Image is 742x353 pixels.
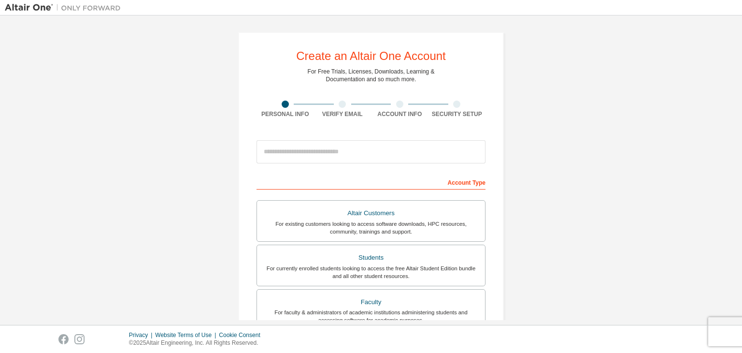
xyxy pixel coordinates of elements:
[263,295,479,309] div: Faculty
[129,339,266,347] p: © 2025 Altair Engineering, Inc. All Rights Reserved.
[263,265,479,280] div: For currently enrolled students looking to access the free Altair Student Edition bundle and all ...
[308,68,435,83] div: For Free Trials, Licenses, Downloads, Learning & Documentation and so much more.
[257,110,314,118] div: Personal Info
[314,110,371,118] div: Verify Email
[263,309,479,324] div: For faculty & administrators of academic institutions administering students and accessing softwa...
[74,334,85,344] img: instagram.svg
[428,110,486,118] div: Security Setup
[263,251,479,265] div: Students
[371,110,428,118] div: Account Info
[257,174,485,190] div: Account Type
[5,3,126,13] img: Altair One
[58,334,69,344] img: facebook.svg
[263,220,479,235] div: For existing customers looking to access software downloads, HPC resources, community, trainings ...
[296,50,446,62] div: Create an Altair One Account
[155,331,219,339] div: Website Terms of Use
[129,331,155,339] div: Privacy
[219,331,266,339] div: Cookie Consent
[263,206,479,220] div: Altair Customers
